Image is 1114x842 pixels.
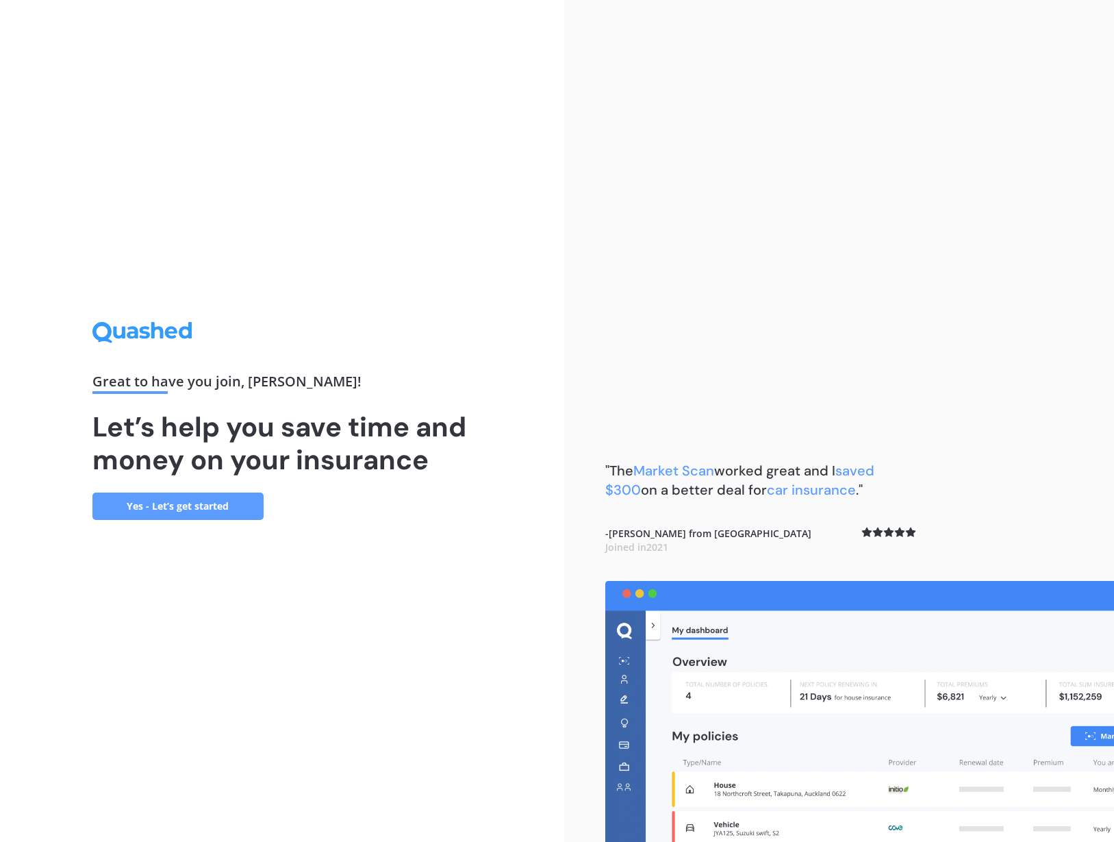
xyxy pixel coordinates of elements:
[92,375,472,394] div: Great to have you join , [PERSON_NAME] !
[605,462,874,499] span: saved $300
[92,493,264,520] a: Yes - Let’s get started
[92,410,472,476] h1: Let’s help you save time and money on your insurance
[633,462,714,480] span: Market Scan
[605,462,874,499] b: "The worked great and I on a better deal for ."
[767,481,856,499] span: car insurance
[605,527,811,554] b: - [PERSON_NAME] from [GEOGRAPHIC_DATA]
[605,541,668,554] span: Joined in 2021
